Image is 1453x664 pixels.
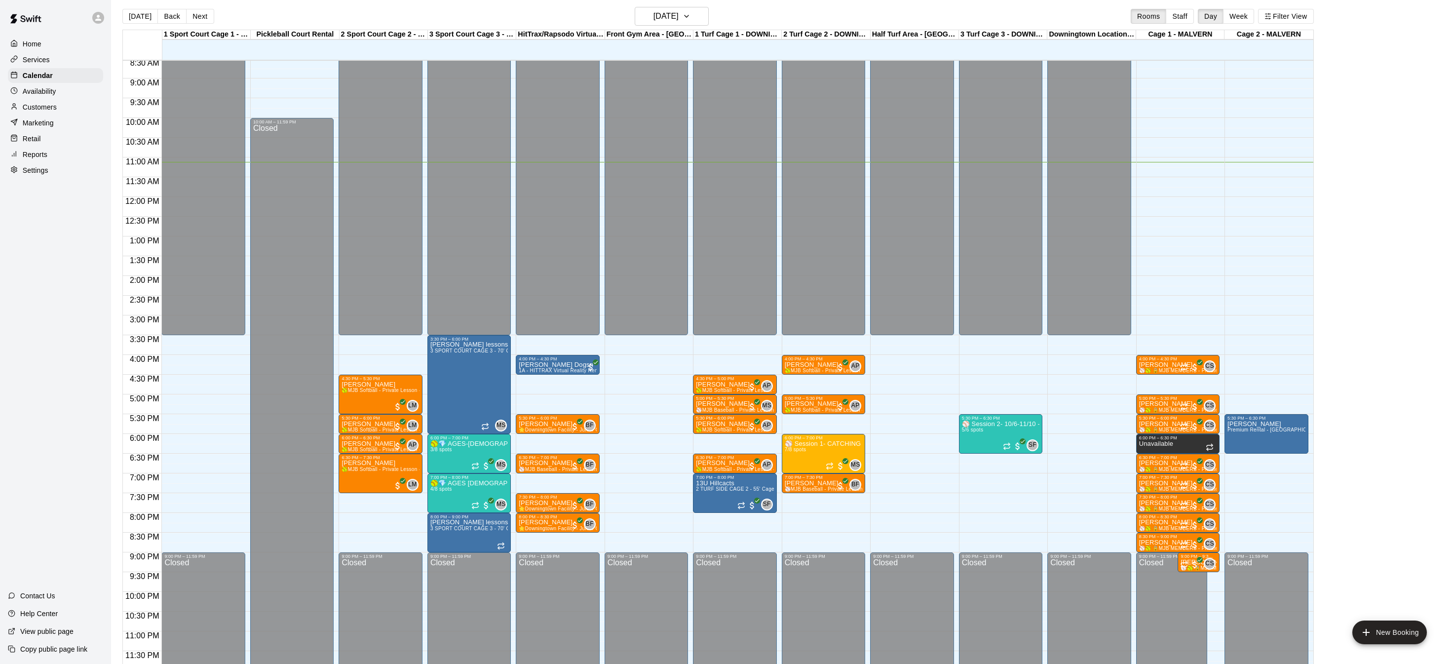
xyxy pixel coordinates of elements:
div: 6:00 PM – 6:30 PM [342,435,419,440]
div: 5:30 PM – 6:30 PM: ⚾️ Session 2- 10/6-11/10 - Pitching-Semi-Private ⚾️ MONDAYS [959,414,1042,454]
div: 5:00 PM – 5:30 PM: Sammi Williams [782,394,865,414]
span: All customers have paid [747,402,757,412]
span: ⚾️🥎 🔒MJB MEMBERS - Private Lesson - 30 Minute - MEMBERSHIP CREDIT ONLY🔒⚾️🥎 [1139,467,1359,472]
div: 6:00 PM – 7:00 PM [785,435,862,440]
span: AP [763,421,771,430]
span: Recurring event [1206,443,1214,451]
div: Alexa Peterson [407,439,419,451]
span: SF [1029,440,1036,450]
span: CS [1205,519,1214,529]
div: Leise' Ann McCubbin [407,400,419,412]
div: 5:30 PM – 6:00 PM [342,416,419,421]
span: ⚾️🥎 🔒MJB MEMBERS - Private Lesson - 30 Minute - MEMBERSHIP CREDIT ONLY🔒⚾️🥎 [1139,407,1359,413]
span: MS [497,500,506,509]
span: 🥎MJB Softball - Private Lesson - 30 Minute - [GEOGRAPHIC_DATA] LOCATION🥎 [696,388,892,393]
div: 7:00 PM – 8:00 PM: 13U Hillcacts [693,473,776,513]
p: Copy public page link [20,644,87,654]
span: 12:30 PM [123,217,161,225]
span: Leise' Ann McCubbin [411,420,419,431]
div: 5:00 PM – 5:30 PM: Benny Herbein [1136,394,1220,414]
div: Alexa Peterson [849,360,861,372]
div: Home [8,37,103,51]
span: 2:00 PM [127,276,162,284]
h6: [DATE] [653,9,679,23]
div: Front Gym Area - [GEOGRAPHIC_DATA] [605,30,693,39]
p: Home [23,39,41,49]
span: 7:00 PM [127,473,162,482]
span: All customers have paid [586,362,596,372]
button: Day [1198,9,1224,24]
div: Michelle Sawka (Instructor / Owner / Operator) [495,420,507,431]
div: Half Turf Area - [GEOGRAPHIC_DATA] [871,30,959,39]
span: All customers have paid [1190,402,1200,412]
button: Next [186,9,214,24]
span: Brandon Flythe [588,518,596,530]
span: 🥎MJB Softball - Private Lesson - 60 Minute - [GEOGRAPHIC_DATA] LOCATION⚾️🥎 [342,388,544,393]
span: All customers have paid [570,520,580,530]
span: 🌟Downingtown Facility - Junior Champions Private Lessons for Younger Players! Private Lessons in ... [519,427,845,432]
div: Pickleball Court Rental [251,30,339,39]
div: 4:30 PM – 5:00 PM: James Largoza [693,375,776,394]
div: 8:00 PM – 9:00 PM [430,514,508,519]
span: BF [586,421,594,430]
span: CS [1205,361,1214,371]
div: Reports [8,147,103,162]
span: 9:00 AM [128,78,162,87]
span: 4/8 spots filled [430,486,452,492]
a: Availability [8,84,103,99]
span: 5:00 PM [127,394,162,403]
span: 🥎MJB Softball - Private Lesson - 30 Minute - [GEOGRAPHIC_DATA] LOCATION🥎 [696,427,892,432]
span: MS [497,460,506,470]
button: Week [1223,9,1254,24]
div: 7:00 PM – 8:00 PM [430,475,508,480]
span: Alexa Peterson [765,420,773,431]
div: 5:30 PM – 6:00 PM [696,416,773,421]
button: [DATE] [635,7,709,26]
div: Alexa Peterson [761,380,773,392]
span: 3/8 spots filled [430,447,452,452]
a: Services [8,52,103,67]
span: 🥎MJB Softball - Private Lesson - 30 Minute - [GEOGRAPHIC_DATA] LOCATION🥎 [342,447,538,452]
span: MS [762,401,771,411]
div: 7:30 PM – 8:00 PM [519,495,596,500]
div: Alexa Peterson [761,459,773,471]
div: Leise' Ann McCubbin [407,420,419,431]
span: All customers have paid [1190,461,1200,471]
span: All customers have paid [1190,501,1200,510]
span: All customers have paid [393,441,403,451]
div: 3:30 PM – 6:00 PM [430,337,508,342]
span: Recurring event [1180,363,1188,371]
span: LM [408,401,417,411]
span: AP [763,381,771,391]
p: Availability [23,86,56,96]
span: 5/6 spots filled [962,427,984,432]
span: All customers have paid [393,481,403,491]
span: All customers have paid [481,461,491,471]
div: 5:00 PM – 5:30 PM [785,396,862,401]
span: 2 TURF SIDE CAGE 2 - 55' Cage - TURF SIDE- DOWNINGTOWN [696,486,851,492]
span: Brandon Flythe [853,479,861,491]
div: 6:00 PM – 7:00 PM: 🥎💎 AGES-8-11- Diamond Drop-ins Softball--weekly hitting Clinic💎🥎 [427,434,511,473]
div: 4:30 PM – 5:30 PM: Isabelle Burhans [339,375,422,414]
div: 5:30 PM – 6:30 PM: Bailey Lord [1224,414,1308,454]
span: Cory Sawka (1) [1208,420,1216,431]
a: Marketing [8,116,103,130]
span: 🌟Downingtown Facility - Junior Champions Private Lessons for Younger Players! Private Lessons in ... [519,506,845,511]
span: All customers have paid [393,402,403,412]
div: Brandon Flythe [849,479,861,491]
span: All customers have paid [836,362,845,372]
span: 11:00 AM [123,157,162,166]
span: CS [1205,500,1214,509]
span: 1A - HITTRAX Virtual Reality Rental Cage - 16'x35' - DOWNINGTOWN [519,368,685,373]
div: 7:00 PM – 8:00 PM: 🥎💎 AGES 12+ Diamond Drop-ins Softball--weekly hitting Clinic💎🥎 (Copy) [427,473,511,513]
div: Alexa Peterson [761,420,773,431]
div: Michelle Sawka (Instructor / Owner / Operator) [495,459,507,471]
div: Cory Sawka (1) [1204,420,1216,431]
div: Calendar [8,68,103,83]
span: 12:00 PM [123,197,161,205]
span: Recurring event [1180,521,1188,529]
span: Brandon Flythe [588,459,596,471]
div: 7:30 PM – 8:00 PM [1139,495,1217,500]
div: 7:00 PM – 8:00 PM [696,475,773,480]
